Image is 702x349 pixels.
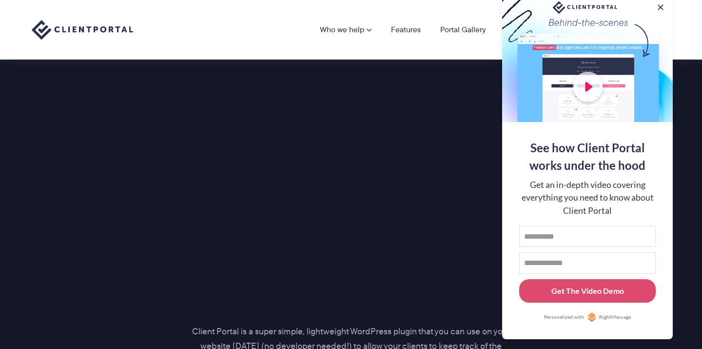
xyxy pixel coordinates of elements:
span: Personalized with [544,313,584,321]
a: Who we help [320,26,371,34]
img: Personalized with RightMessage [587,312,597,322]
a: Personalized withRightMessage [519,312,656,322]
div: See how Client Portal works under the hood [519,139,656,174]
span: RightMessage [599,313,631,321]
button: Get The Video Demo [519,279,656,303]
div: Get The Video Demo [551,285,624,297]
a: Features [391,26,421,34]
a: Portal Gallery [440,26,486,34]
div: Get an in-depth video covering everything you need to know about Client Portal [519,179,656,217]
